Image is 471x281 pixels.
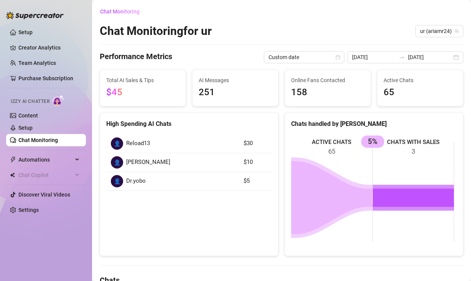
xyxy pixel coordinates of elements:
article: $5 [244,177,267,186]
h2: Chat Monitoring for ur [100,24,212,38]
article: $30 [244,139,267,148]
img: Chat Copilot [10,172,15,178]
div: 👤 [111,137,123,150]
span: calendar [336,55,340,60]
span: Active Chats [384,76,457,84]
input: Start date [352,53,396,61]
input: End date [408,53,452,61]
span: Izzy AI Chatter [11,98,49,105]
span: Dr.yobo [126,177,146,186]
img: logo-BBDzfeDw.svg [6,12,64,19]
span: thunderbolt [10,157,16,163]
span: [PERSON_NAME] [126,158,170,167]
div: 👤 [111,156,123,169]
span: swap-right [399,54,405,60]
span: team [455,29,459,33]
span: Chat Copilot [18,169,73,181]
span: Total AI Sales & Tips [106,76,180,84]
span: Automations [18,154,73,166]
a: Chat Monitoring [18,137,58,143]
span: Reload13 [126,139,150,148]
span: to [399,54,405,60]
div: Chats handled by [PERSON_NAME] [291,119,457,129]
span: AI Messages [199,76,272,84]
span: 251 [199,85,272,100]
span: 65 [384,85,457,100]
a: Content [18,112,38,119]
span: Custom date [268,51,340,63]
h4: Performance Metrics [100,51,172,63]
div: 👤 [111,175,123,187]
button: Chat Monitoring [100,5,146,18]
span: Chat Monitoring [100,8,140,15]
a: Setup [18,29,33,35]
span: $45 [106,87,122,98]
a: Setup [18,125,33,131]
a: Purchase Subscription [18,75,73,81]
div: High Spending AI Chats [106,119,272,129]
iframe: Intercom live chat [445,255,463,273]
article: $10 [244,158,267,167]
a: Team Analytics [18,60,56,66]
span: ur (ariamr24) [420,25,459,37]
a: Settings [18,207,39,213]
a: Creator Analytics [18,41,80,54]
span: Online Fans Contacted [291,76,364,84]
img: AI Chatter [53,95,64,106]
span: 158 [291,85,364,100]
a: Discover Viral Videos [18,192,70,198]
